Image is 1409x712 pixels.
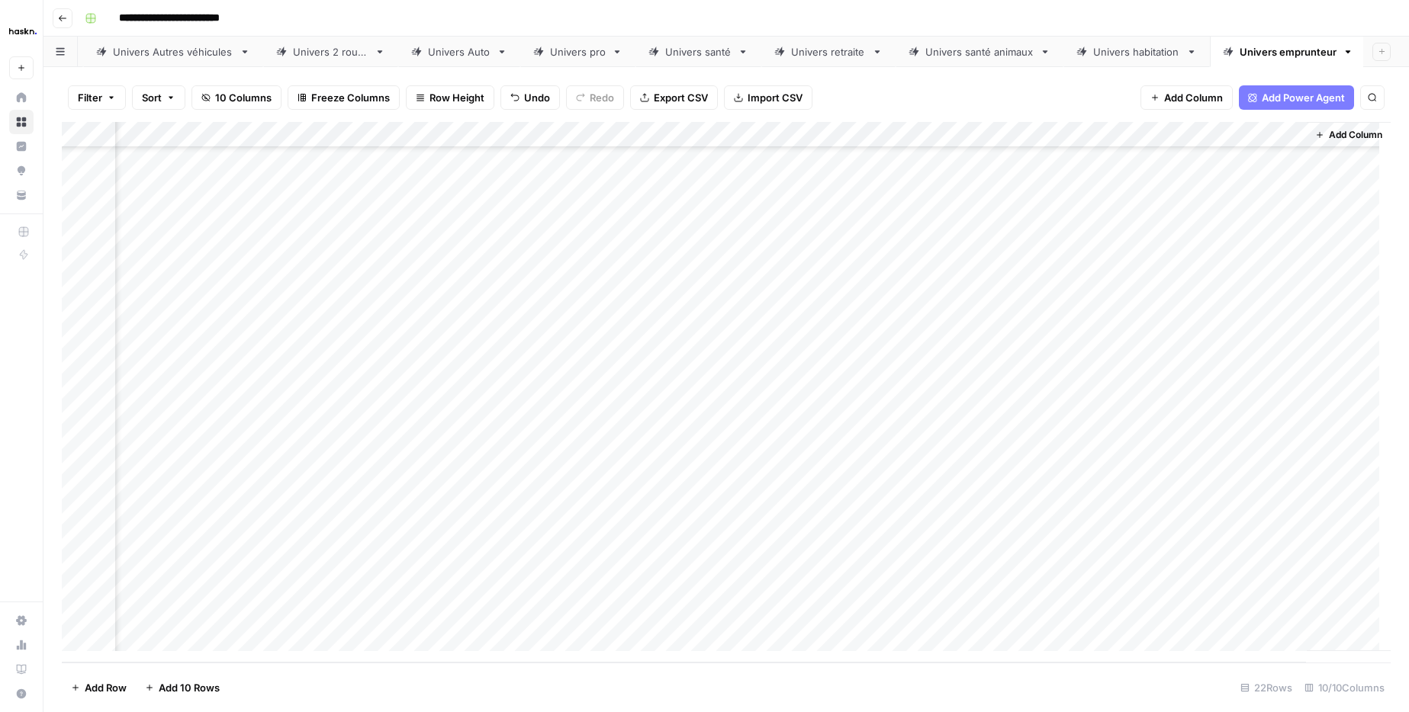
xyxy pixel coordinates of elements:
[288,85,400,110] button: Freeze Columns
[83,37,263,67] a: Univers Autres véhicules
[1164,90,1223,105] span: Add Column
[136,675,229,700] button: Add 10 Rows
[113,44,233,59] div: Univers Autres véhicules
[1063,37,1210,67] a: Univers habitation
[311,90,390,105] span: Freeze Columns
[724,85,812,110] button: Import CSV
[1239,85,1354,110] button: Add Power Agent
[1240,44,1337,59] div: Univers emprunteur
[1298,675,1391,700] div: 10/10 Columns
[78,90,102,105] span: Filter
[9,134,34,159] a: Insights
[1309,125,1388,145] button: Add Column
[132,85,185,110] button: Sort
[896,37,1063,67] a: Univers santé animaux
[791,44,866,59] div: Univers retraite
[550,44,606,59] div: Univers pro
[500,85,560,110] button: Undo
[654,90,708,105] span: Export CSV
[665,44,732,59] div: Univers santé
[142,90,162,105] span: Sort
[191,85,281,110] button: 10 Columns
[9,12,34,50] button: Workspace: Haskn
[68,85,126,110] button: Filter
[1329,128,1382,142] span: Add Column
[406,85,494,110] button: Row Height
[62,675,136,700] button: Add Row
[398,37,520,67] a: Univers Auto
[263,37,398,67] a: Univers 2 roues
[429,90,484,105] span: Row Height
[9,159,34,183] a: Opportunities
[590,90,614,105] span: Redo
[630,85,718,110] button: Export CSV
[9,657,34,682] a: Learning Hub
[9,183,34,207] a: Your Data
[566,85,624,110] button: Redo
[293,44,368,59] div: Univers 2 roues
[635,37,761,67] a: Univers santé
[520,37,635,67] a: Univers pro
[9,608,34,633] a: Settings
[85,680,127,695] span: Add Row
[1262,90,1345,105] span: Add Power Agent
[9,110,34,134] a: Browse
[215,90,272,105] span: 10 Columns
[761,37,896,67] a: Univers retraite
[9,85,34,110] a: Home
[1140,85,1233,110] button: Add Column
[524,90,550,105] span: Undo
[748,90,803,105] span: Import CSV
[9,633,34,657] a: Usage
[925,44,1034,59] div: Univers santé animaux
[1210,37,1366,67] a: Univers emprunteur
[1234,675,1298,700] div: 22 Rows
[9,18,37,45] img: Haskn Logo
[9,682,34,706] button: Help + Support
[159,680,220,695] span: Add 10 Rows
[1093,44,1180,59] div: Univers habitation
[428,44,491,59] div: Univers Auto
